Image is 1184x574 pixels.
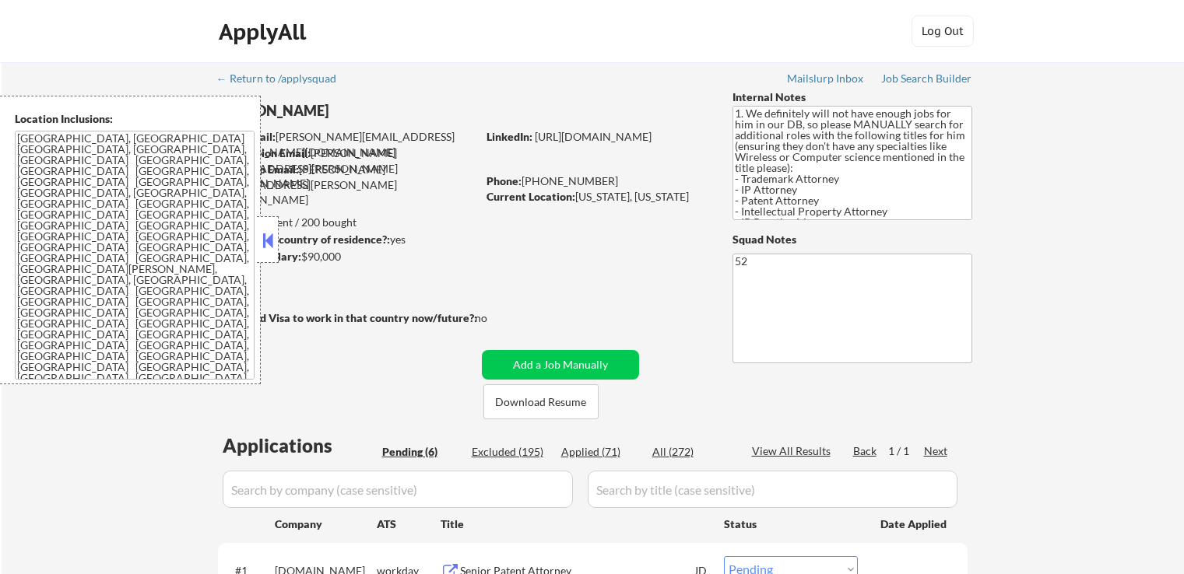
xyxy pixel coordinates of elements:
strong: Will need Visa to work in that country now/future?: [218,311,477,324]
div: no [475,310,519,326]
strong: Phone: [487,174,522,187]
div: Pending (6) [382,444,460,460]
div: Date Applied [880,516,949,532]
div: Location Inclusions: [15,111,255,127]
div: Excluded (195) [472,444,550,460]
div: 71 sent / 200 bought [217,215,476,230]
div: ApplyAll [219,19,311,45]
a: [URL][DOMAIN_NAME] [535,130,652,143]
div: [PERSON_NAME][EMAIL_ADDRESS][PERSON_NAME][DOMAIN_NAME] [219,145,476,191]
div: Applications [223,436,377,455]
div: Status [724,509,858,537]
div: Mailslurp Inbox [787,73,865,84]
div: yes [217,232,472,247]
div: ← Return to /applysquad [216,73,351,84]
div: [PERSON_NAME][EMAIL_ADDRESS][PERSON_NAME][DOMAIN_NAME] [219,129,476,159]
div: Back [853,443,878,459]
div: [US_STATE], [US_STATE] [487,189,707,205]
div: Company [275,516,377,532]
div: ATS [377,516,441,532]
div: [PERSON_NAME] [218,101,538,121]
div: Job Search Builder [881,73,972,84]
strong: Can work in country of residence?: [217,233,390,246]
input: Search by company (case sensitive) [223,471,573,508]
a: Job Search Builder [881,72,972,88]
div: View All Results [752,443,835,459]
div: Next [924,443,949,459]
a: ← Return to /applysquad [216,72,351,88]
strong: Current Location: [487,190,575,203]
strong: LinkedIn: [487,130,532,143]
a: Mailslurp Inbox [787,72,865,88]
button: Add a Job Manually [482,350,639,380]
div: [PHONE_NUMBER] [487,173,707,189]
div: Internal Notes [733,89,972,105]
div: Title [441,516,709,532]
div: $90,000 [217,249,476,264]
div: Squad Notes [733,232,972,247]
button: Log Out [912,16,974,47]
div: Applied (71) [561,444,639,460]
div: 1 / 1 [888,443,924,459]
div: [PERSON_NAME][EMAIL_ADDRESS][PERSON_NAME][DOMAIN_NAME] [218,162,476,208]
div: All (272) [652,444,730,460]
button: Download Resume [483,384,599,419]
input: Search by title (case sensitive) [588,471,957,508]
